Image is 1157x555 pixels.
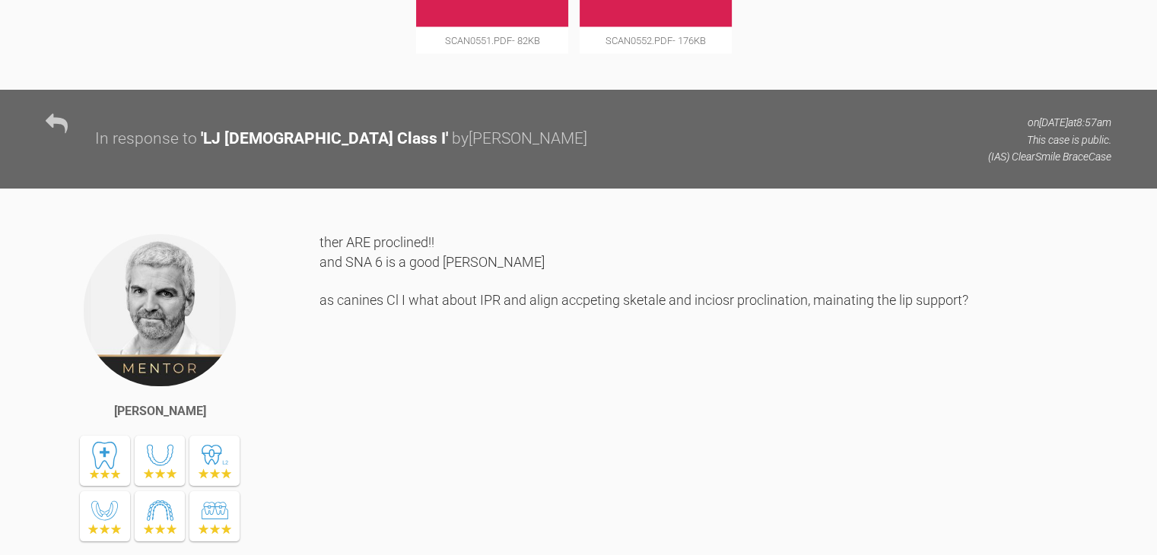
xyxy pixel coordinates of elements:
span: scan0551.pdf - 82KB [416,27,568,53]
div: by [PERSON_NAME] [452,125,587,151]
div: In response to [95,125,197,151]
p: (IAS) ClearSmile Brace Case [988,147,1111,164]
img: Ross Hobson [82,233,237,388]
p: on [DATE] at 8:57am [988,113,1111,130]
span: scan0552.pdf - 176KB [580,27,732,53]
div: [PERSON_NAME] [114,401,206,421]
div: ' LJ [DEMOGRAPHIC_DATA] Class I ' [201,125,448,151]
p: This case is public. [988,131,1111,147]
